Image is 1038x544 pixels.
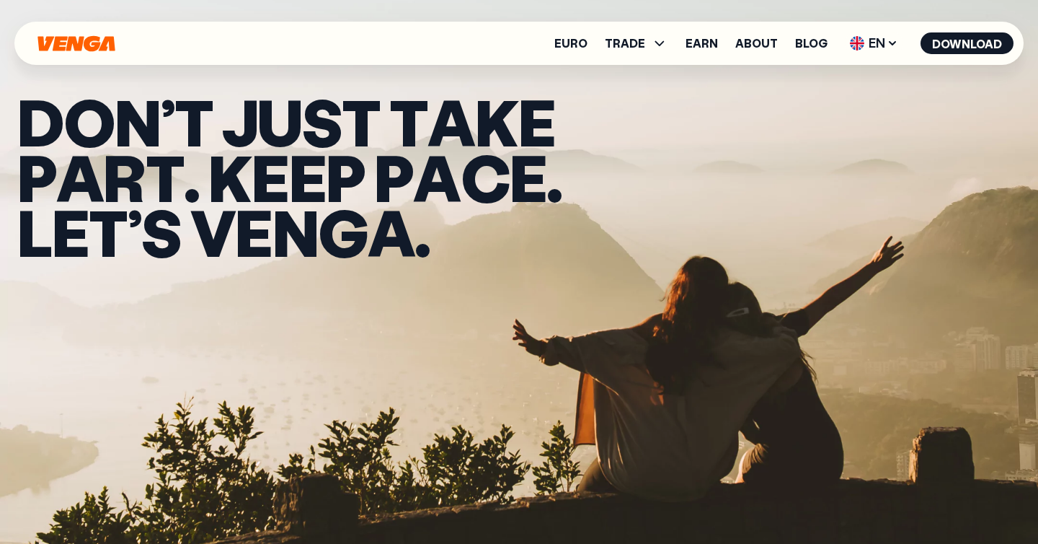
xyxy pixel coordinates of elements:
a: Blog [795,38,828,49]
span: EN [845,32,903,55]
span: ’ [161,94,174,149]
span: e [510,149,546,205]
span: TRADE [605,35,668,52]
span: p [17,149,56,205]
a: Earn [686,38,718,49]
span: . [546,149,562,205]
span: t [174,94,213,149]
span: c [461,149,510,205]
span: O [63,94,115,149]
span: g [318,204,368,260]
span: v [190,204,235,260]
span: a [427,94,474,149]
span: e [235,204,272,260]
a: Euro [554,38,587,49]
span: e [252,149,288,205]
span: a [56,149,103,205]
span: j [222,94,257,149]
span: TRADE [605,38,645,49]
span: N [115,94,160,149]
span: t [89,204,127,260]
span: D [17,94,63,149]
span: K [208,149,252,205]
span: u [257,94,301,149]
span: s [141,204,181,260]
span: p [326,149,365,205]
span: . [414,204,430,260]
span: ’ [128,204,141,260]
span: . [184,149,199,205]
span: L [17,204,52,260]
span: p [374,149,413,205]
span: t [146,149,184,205]
button: Download [921,32,1013,54]
span: t [342,94,380,149]
img: flag-uk [850,36,864,51]
a: About [735,38,778,49]
span: e [52,204,89,260]
span: t [389,94,427,149]
span: a [368,204,414,260]
span: s [302,94,342,149]
span: k [475,94,518,149]
span: a [413,149,460,205]
span: e [518,94,555,149]
span: e [289,149,326,205]
span: n [272,204,318,260]
span: r [103,149,145,205]
svg: Home [36,35,117,52]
